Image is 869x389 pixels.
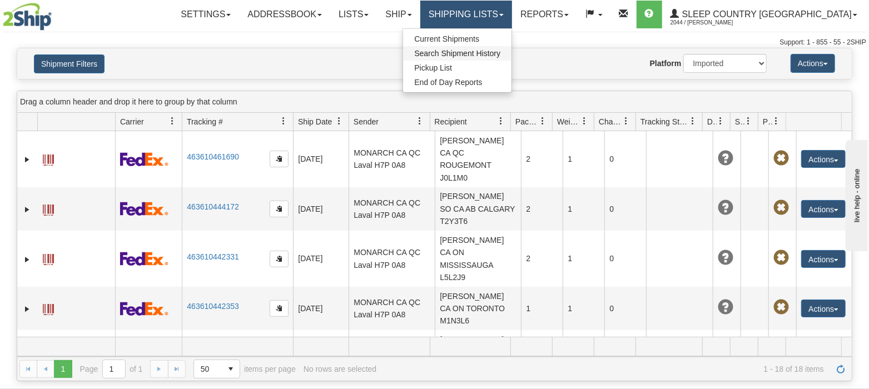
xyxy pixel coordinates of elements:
[403,61,512,75] a: Pickup List
[120,116,144,127] span: Carrier
[767,112,786,131] a: Pickup Status filter column settings
[718,151,733,166] span: Unknown
[563,131,604,187] td: 1
[270,300,289,317] button: Copy to clipboard
[617,112,635,131] a: Charge filter column settings
[435,187,521,231] td: [PERSON_NAME] SO CA AB CALGARY T2Y3T6
[384,365,824,373] span: 1 - 18 of 18 items
[274,112,293,131] a: Tracking # filter column settings
[683,112,702,131] a: Tracking Status filter column settings
[435,330,521,361] td: [PERSON_NAME][GEOGRAPHIC_DATA]
[120,202,168,216] img: 2 - FedEx Express®
[193,360,240,378] span: Page sizes drop down
[791,54,835,73] button: Actions
[22,204,33,215] a: Expand
[521,187,563,231] td: 2
[533,112,552,131] a: Packages filter column settings
[163,112,182,131] a: Carrier filter column settings
[604,187,646,231] td: 0
[403,32,512,46] a: Current Shipments
[43,200,54,217] a: Label
[414,34,479,43] span: Current Shipments
[293,131,349,187] td: [DATE]
[711,112,730,131] a: Delivery Status filter column settings
[735,116,744,127] span: Shipment Issues
[120,152,168,166] img: 2 - FedEx Express®
[671,17,754,28] span: 2044 / [PERSON_NAME]
[604,131,646,187] td: 0
[293,187,349,231] td: [DATE]
[349,330,435,361] td: SHEEX CA ON Mississagua L5R 0G4
[707,116,717,127] span: Delivery Status
[201,363,215,375] span: 50
[22,303,33,315] a: Expand
[293,330,349,361] td: [DATE]
[34,54,105,73] button: Shipment Filters
[270,251,289,267] button: Copy to clipboard
[270,151,289,167] button: Copy to clipboard
[414,49,500,58] span: Search Shipment History
[330,1,377,28] a: Lists
[349,287,435,330] td: MONARCH CA QC Laval H7P 0A8
[575,112,594,131] a: Weight filter column settings
[414,63,452,72] span: Pickup List
[435,287,521,330] td: [PERSON_NAME] CA ON TORONTO M1N3L6
[491,112,510,131] a: Recipient filter column settings
[650,58,682,69] label: Platform
[414,78,482,87] span: End of Day Reports
[718,250,733,266] span: Unknown
[557,116,580,127] span: Weight
[521,330,563,361] td: 1
[120,252,168,266] img: 2 - FedEx Express®
[80,360,143,378] span: Page of 1
[103,360,125,378] input: Page 1
[604,287,646,330] td: 0
[270,201,289,217] button: Copy to clipboard
[718,200,733,216] span: Unknown
[640,116,689,127] span: Tracking Status
[349,231,435,287] td: MONARCH CA QC Laval H7P 0A8
[763,116,772,127] span: Pickup Status
[293,287,349,330] td: [DATE]
[435,231,521,287] td: [PERSON_NAME] CA ON MISSISSAUGA L5L2J9
[604,330,646,361] td: 0
[120,302,168,316] img: 2 - FedEx Express®
[773,200,789,216] span: Pickup Not Assigned
[843,138,868,251] iframe: chat widget
[773,250,789,266] span: Pickup Not Assigned
[293,231,349,287] td: [DATE]
[330,112,349,131] a: Ship Date filter column settings
[187,252,239,261] a: 463610442331
[515,116,539,127] span: Packages
[377,1,420,28] a: Ship
[662,1,866,28] a: Sleep Country [GEOGRAPHIC_DATA] 2044 / [PERSON_NAME]
[435,116,467,127] span: Recipient
[801,300,846,317] button: Actions
[411,112,430,131] a: Sender filter column settings
[172,1,239,28] a: Settings
[298,116,332,127] span: Ship Date
[187,302,239,311] a: 463610442353
[801,250,846,268] button: Actions
[521,287,563,330] td: 1
[563,330,604,361] td: 1
[22,154,33,165] a: Expand
[739,112,758,131] a: Shipment Issues filter column settings
[599,116,622,127] span: Charge
[43,249,54,267] a: Label
[187,116,223,127] span: Tracking #
[3,3,52,31] img: logo2044.jpg
[563,187,604,231] td: 1
[420,1,512,28] a: Shipping lists
[773,151,789,166] span: Pickup Not Assigned
[54,360,72,378] span: Page 1
[17,91,852,113] div: grid grouping header
[512,1,577,28] a: Reports
[521,131,563,187] td: 2
[403,46,512,61] a: Search Shipment History
[563,231,604,287] td: 1
[718,300,733,315] span: Unknown
[832,360,850,378] a: Refresh
[354,116,379,127] span: Sender
[43,299,54,317] a: Label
